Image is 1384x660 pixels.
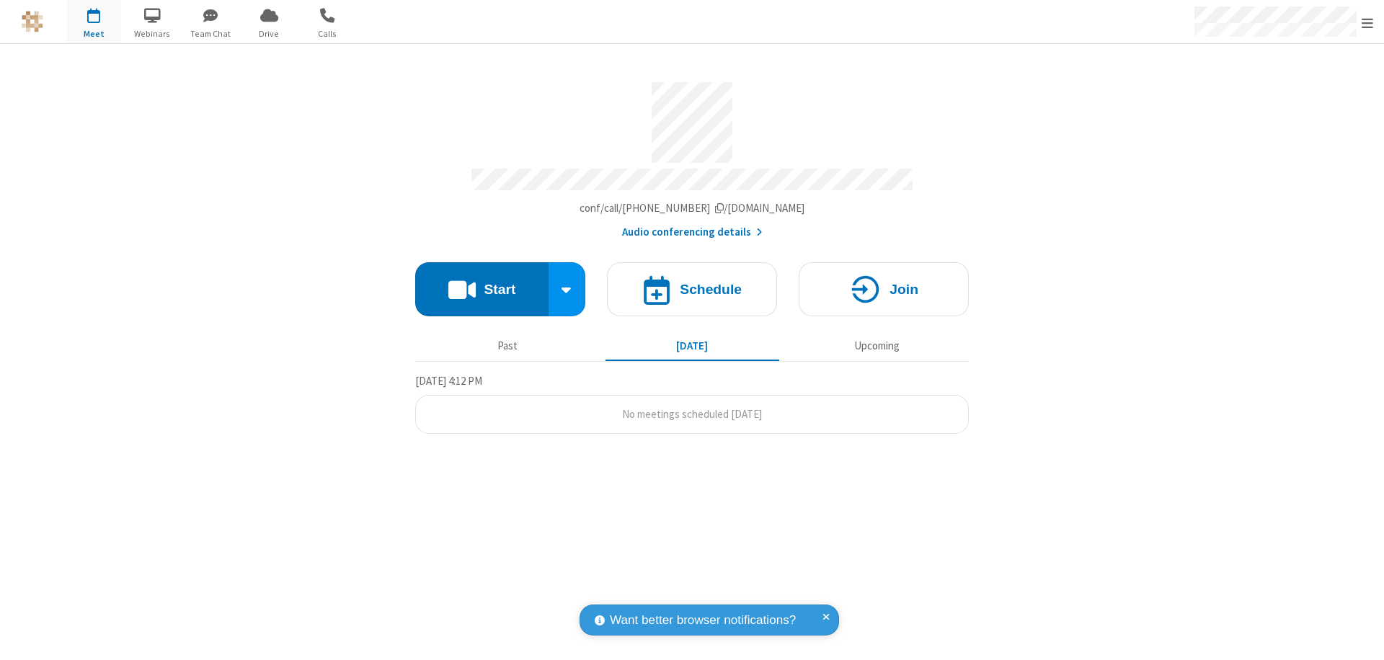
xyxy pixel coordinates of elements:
[125,27,179,40] span: Webinars
[610,611,796,630] span: Want better browser notifications?
[890,282,918,296] h4: Join
[607,262,777,316] button: Schedule
[415,71,969,241] section: Account details
[580,201,805,215] span: Copy my meeting room link
[421,332,595,360] button: Past
[242,27,296,40] span: Drive
[622,407,762,421] span: No meetings scheduled [DATE]
[484,282,515,296] h4: Start
[22,11,43,32] img: QA Selenium DO NOT DELETE OR CHANGE
[415,374,482,388] span: [DATE] 4:12 PM
[680,282,742,296] h4: Schedule
[799,262,969,316] button: Join
[549,262,586,316] div: Start conference options
[67,27,121,40] span: Meet
[415,373,969,434] section: Today's Meetings
[580,200,805,217] button: Copy my meeting room linkCopy my meeting room link
[301,27,355,40] span: Calls
[415,262,549,316] button: Start
[790,332,964,360] button: Upcoming
[184,27,238,40] span: Team Chat
[622,224,763,241] button: Audio conferencing details
[1348,623,1373,650] iframe: Chat
[605,332,779,360] button: [DATE]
